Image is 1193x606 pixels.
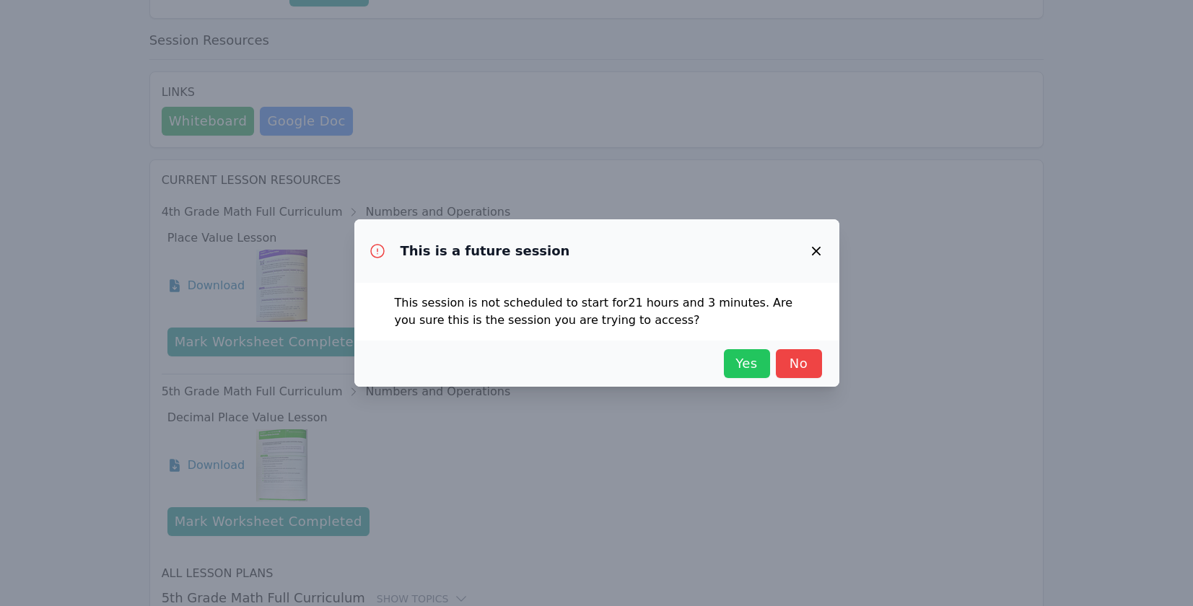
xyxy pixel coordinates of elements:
[395,294,799,329] p: This session is not scheduled to start for 21 hours and 3 minutes . Are you sure this is the sess...
[731,353,763,374] span: Yes
[783,353,815,374] span: No
[776,349,822,378] button: No
[401,242,570,260] h3: This is a future session
[724,349,770,378] button: Yes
